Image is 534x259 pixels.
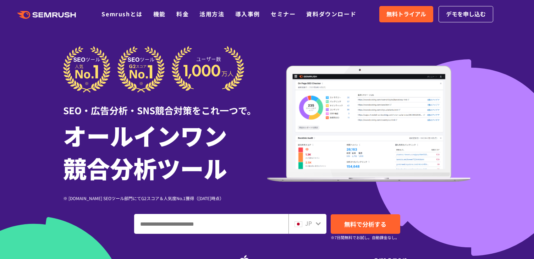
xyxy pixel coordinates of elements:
[331,214,400,234] a: 無料で分析する
[63,93,267,117] div: SEO・広告分析・SNS競合対策をこれ一つで。
[63,119,267,184] h1: オールインワン 競合分析ツール
[344,220,386,228] span: 無料で分析する
[153,10,166,18] a: 機能
[305,219,312,227] span: JP
[199,10,224,18] a: 活用方法
[63,195,267,202] div: ※ [DOMAIN_NAME] SEOツール部門にてG2スコア＆人気度No.1獲得（[DATE]時点）
[235,10,260,18] a: 導入事例
[386,10,426,19] span: 無料トライアル
[446,10,486,19] span: デモを申し込む
[306,10,356,18] a: 資料ダウンロード
[271,10,296,18] a: セミナー
[134,214,288,233] input: ドメイン、キーワードまたはURLを入力してください
[379,6,433,22] a: 無料トライアル
[176,10,189,18] a: 料金
[101,10,142,18] a: Semrushとは
[331,234,399,241] small: ※7日間無料でお試し。自動課金なし。
[439,6,493,22] a: デモを申し込む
